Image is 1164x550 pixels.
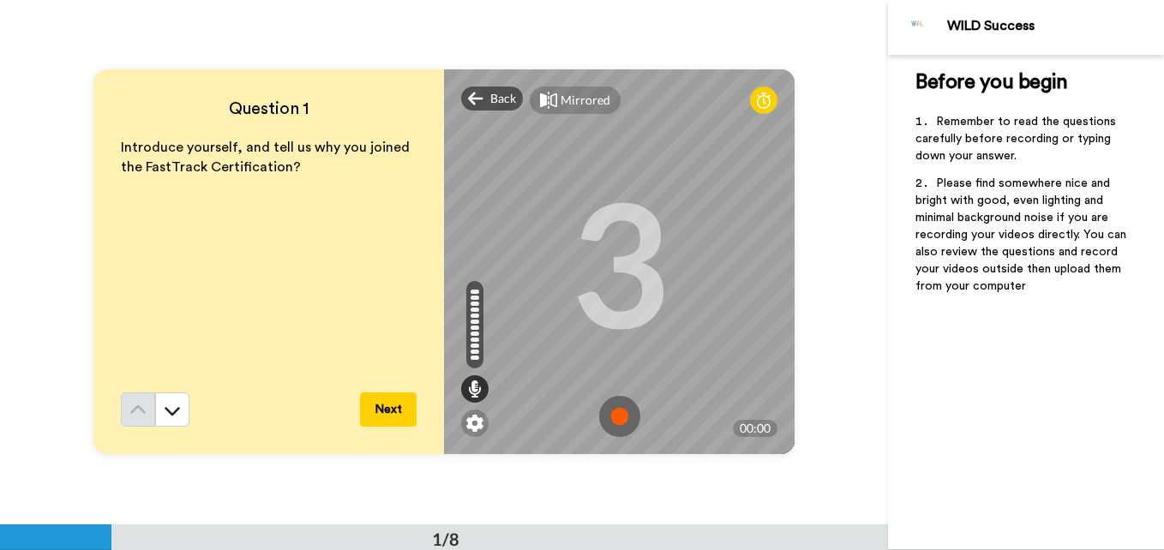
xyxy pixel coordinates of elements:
div: 00:00 [733,420,777,437]
span: Remember to read the questions carefully before recording or typing down your answer. [915,116,1119,162]
div: 3 [570,198,669,326]
span: Before you begin [915,72,1067,93]
div: Back [461,87,523,111]
img: ic_gear.svg [466,415,483,432]
img: ic_record_start.svg [599,396,640,437]
h4: Question 1 [121,97,417,121]
span: Introduce yourself, and tell us why you joined the FastTrack Certification? [121,140,413,174]
span: Please find somewhere nice and bright with good, even lighting and minimal background noise if yo... [915,177,1130,292]
div: WILD Success [947,18,1163,34]
button: Next [360,392,417,427]
span: Back [490,90,516,107]
div: Mirrored [561,92,610,109]
img: Profile Image [897,7,939,48]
